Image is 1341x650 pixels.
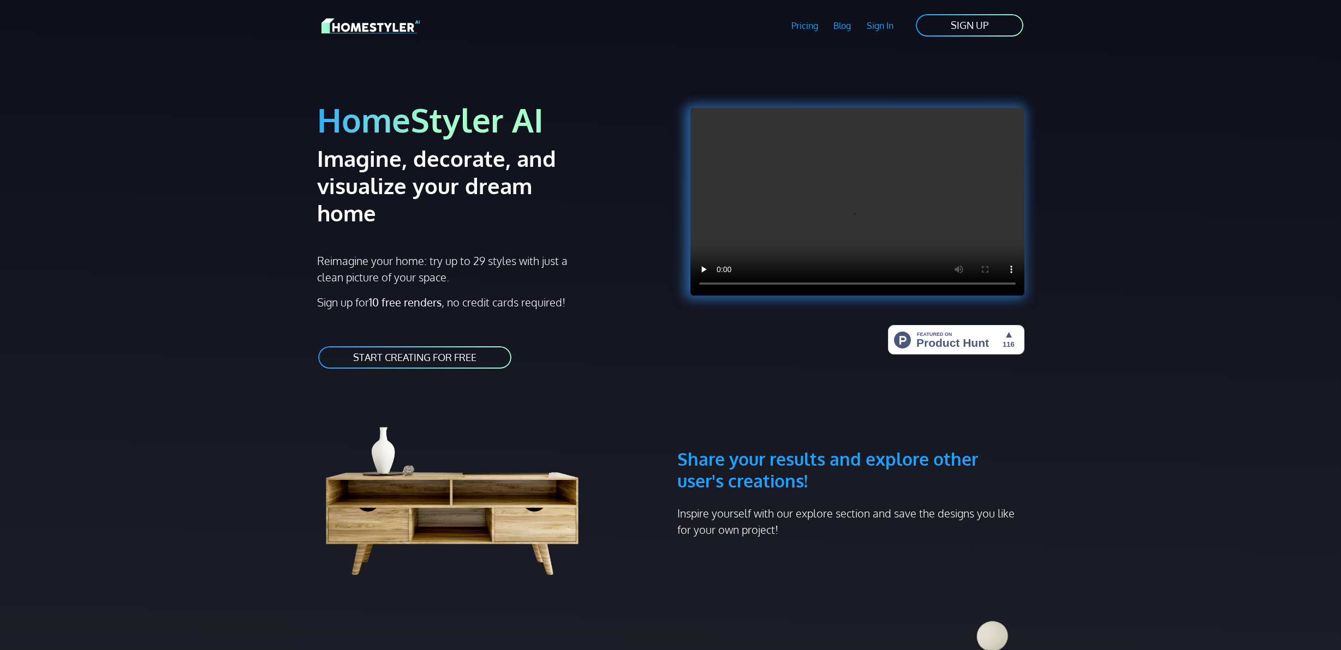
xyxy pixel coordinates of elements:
[826,13,859,38] a: Blog
[369,295,442,309] strong: 10 free renders
[677,396,1024,492] h3: Share your results and explore other user's creations!
[317,396,604,581] img: living room cabinet
[321,16,420,35] img: HomeStyler AI logo
[783,13,826,38] a: Pricing
[888,325,1024,354] img: HomeStyler AI - Interior Design Made Easy: One Click to Your Dream Home | Product Hunt
[317,252,577,285] p: Reimagine your home: try up to 29 styles with just a clean picture of your space.
[677,505,1024,538] p: Inspire yourself with our explore section and save the designs you like for your own project!
[915,13,1024,38] a: SIGN UP
[317,294,664,310] p: Sign up for , no credit cards required!
[317,345,512,370] a: START CREATING FOR FREE
[317,99,664,140] h1: HomeStyler AI
[859,13,902,38] a: Sign In
[317,145,595,226] h2: Imagine, decorate, and visualize your dream home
